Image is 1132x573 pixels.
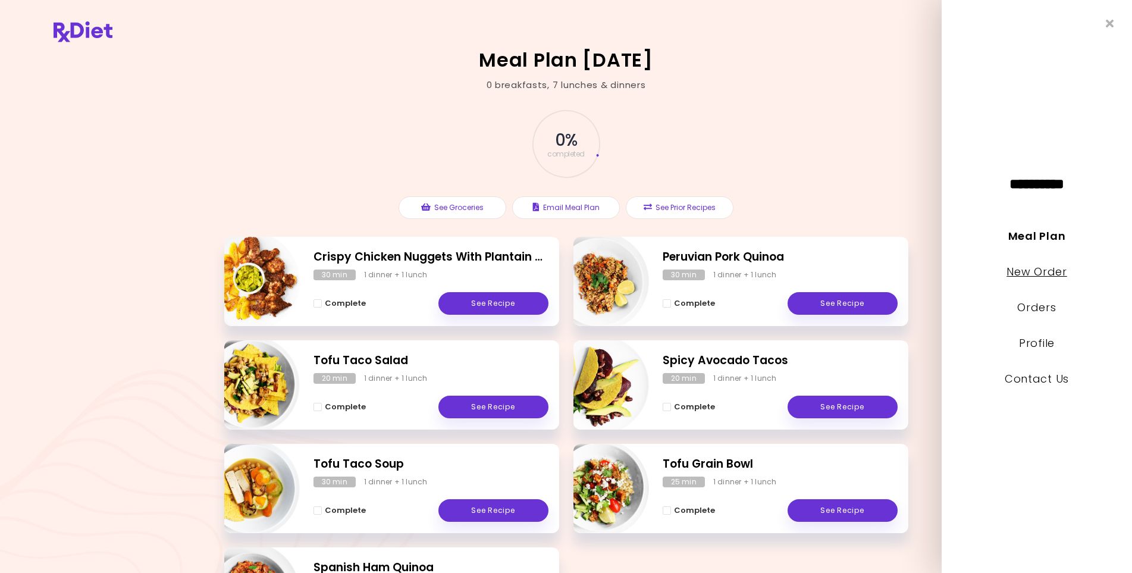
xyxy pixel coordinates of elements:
span: 0 % [555,130,577,151]
button: Email Meal Plan [512,196,620,219]
div: 20 min [663,373,705,384]
div: 1 dinner + 1 lunch [713,270,777,280]
a: New Order [1006,264,1067,279]
span: Complete [674,506,715,515]
div: 1 dinner + 1 lunch [713,477,777,487]
button: Complete - Peruvian Pork Quinoa [663,296,715,311]
a: See Recipe - Spicy Avocado Tacos [788,396,898,418]
a: Meal Plan [1008,228,1065,243]
h2: Peruvian Pork Quinoa [663,249,898,266]
h2: Crispy Chicken Nuggets With Plantain Chips [313,249,548,266]
span: Complete [674,402,715,412]
h2: Spicy Avocado Tacos [663,352,898,370]
h2: Tofu Taco Salad [313,352,548,370]
button: Complete - Tofu Taco Salad [313,400,366,414]
span: Complete [325,299,366,308]
div: 30 min [313,477,356,487]
img: Info - Crispy Chicken Nuggets With Plantain Chips [201,232,300,331]
div: 30 min [313,270,356,280]
a: See Recipe - Tofu Taco Soup [438,499,548,522]
h2: Meal Plan [DATE] [479,51,653,70]
div: 1 dinner + 1 lunch [364,477,428,487]
img: Info - Tofu Grain Bowl [550,439,649,538]
span: Complete [325,506,366,515]
div: 1 dinner + 1 lunch [713,373,777,384]
a: See Recipe - Tofu Taco Salad [438,396,548,418]
div: 0 breakfasts , 7 lunches & dinners [487,79,646,92]
button: Complete - Tofu Grain Bowl [663,503,715,518]
a: See Recipe - Crispy Chicken Nuggets With Plantain Chips [438,292,548,315]
span: Complete [674,299,715,308]
button: Complete - Tofu Taco Soup [313,503,366,518]
img: Info - Tofu Taco Salad [201,336,300,434]
button: Complete - Crispy Chicken Nuggets With Plantain Chips [313,296,366,311]
a: See Recipe - Tofu Grain Bowl [788,499,898,522]
div: 1 dinner + 1 lunch [364,373,428,384]
img: RxDiet [54,21,112,42]
a: Orders [1017,300,1056,315]
span: Complete [325,402,366,412]
button: See Groceries [399,196,506,219]
h2: Tofu Grain Bowl [663,456,898,473]
img: Info - Peruvian Pork Quinoa [550,232,649,331]
a: Contact Us [1005,371,1069,386]
div: 20 min [313,373,356,384]
i: Close [1106,18,1114,29]
button: Complete - Spicy Avocado Tacos [663,400,715,414]
h2: Tofu Taco Soup [313,456,548,473]
div: 30 min [663,270,705,280]
div: 1 dinner + 1 lunch [364,270,428,280]
button: See Prior Recipes [626,196,733,219]
img: Info - Tofu Taco Soup [201,439,300,538]
div: 25 min [663,477,705,487]
span: completed [547,151,585,158]
a: Profile [1019,336,1055,350]
img: Info - Spicy Avocado Tacos [550,336,649,434]
a: See Recipe - Peruvian Pork Quinoa [788,292,898,315]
